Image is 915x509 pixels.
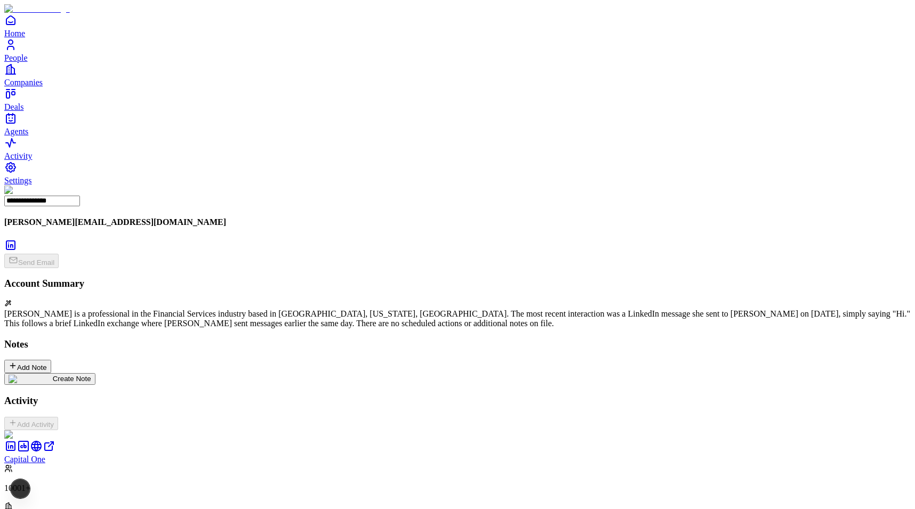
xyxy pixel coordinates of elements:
[4,483,911,493] p: 10001+
[4,217,911,227] h4: [PERSON_NAME][EMAIL_ADDRESS][DOMAIN_NAME]
[4,176,32,185] span: Settings
[53,375,91,383] span: Create Note
[4,63,911,87] a: Companies
[4,373,95,385] button: create noteCreate Note
[9,361,47,371] div: Add Note
[4,4,70,14] img: Item Brain Logo
[4,278,911,289] h3: Account Summary
[4,127,28,136] span: Agents
[4,430,54,440] img: Capital One
[4,254,59,268] button: Send Email
[4,360,51,373] button: Add Note
[4,136,911,160] a: Activity
[4,185,69,195] img: Niharika Mishra
[4,87,911,111] a: Deals
[4,151,32,160] span: Activity
[9,375,53,383] img: create note
[4,395,911,407] h3: Activity
[4,161,911,185] a: Settings
[4,112,911,136] a: Agents
[4,38,911,62] a: People
[4,102,23,111] span: Deals
[4,338,911,350] h3: Notes
[4,14,911,38] a: Home
[4,29,25,38] span: Home
[4,53,28,62] span: People
[4,309,911,328] div: [PERSON_NAME] is a professional in the Financial Services industry based in [GEOGRAPHIC_DATA], [U...
[4,78,43,87] span: Companies
[4,455,45,464] a: Capital One
[4,417,58,430] button: Add Activity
